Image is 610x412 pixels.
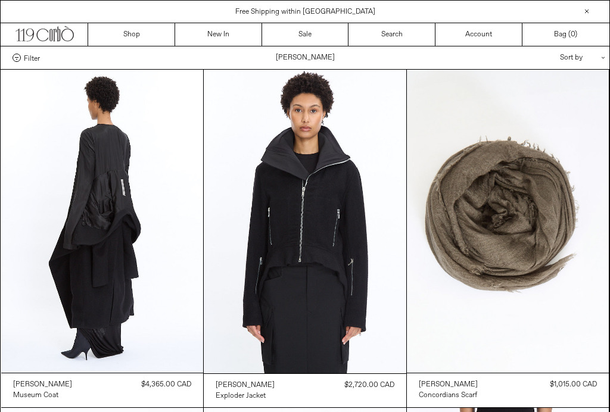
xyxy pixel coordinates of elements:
[88,23,175,46] a: Shop
[407,70,609,373] img: Rick Owens Concordians Scarf in bosco
[13,390,72,401] a: Museum Coat
[216,391,266,401] div: Exploder Jacket
[550,380,597,389] span: $1,015.00 CAD
[141,380,191,389] span: $4,365.00 CAD
[175,23,262,46] a: New In
[262,23,349,46] a: Sale
[216,380,275,391] div: [PERSON_NAME]
[13,391,58,401] div: Museum Coat
[216,380,275,391] a: [PERSON_NAME]
[235,7,375,17] a: Free Shipping within [GEOGRAPHIC_DATA]
[348,23,435,46] a: Search
[419,391,477,401] div: Concordians Scarf
[419,379,478,390] a: [PERSON_NAME]
[571,30,575,39] span: 0
[24,54,40,62] span: Filter
[13,379,72,390] a: [PERSON_NAME]
[435,23,522,46] a: Account
[419,390,478,401] a: Concordians Scarf
[344,380,394,390] span: $2,720.00 CAD
[204,70,406,373] img: Rick Owens Exploder Jacket
[571,29,577,40] span: )
[216,391,275,401] a: Exploder Jacket
[490,46,597,69] div: Sort by
[522,23,609,46] a: Bag ()
[1,70,204,373] img: Rick Owens Museum Coat in black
